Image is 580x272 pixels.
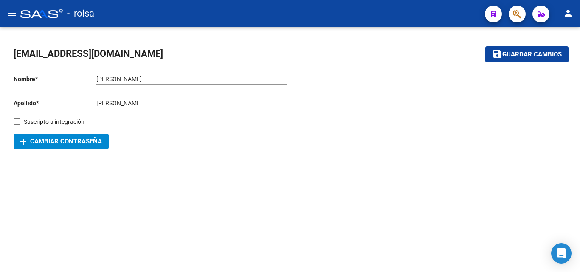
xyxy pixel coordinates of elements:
mat-icon: person [563,8,573,18]
span: Suscripto a integración [24,117,84,127]
mat-icon: add [18,137,28,147]
span: - roisa [67,4,94,23]
button: Guardar cambios [485,46,569,62]
span: Guardar cambios [502,51,562,59]
p: Nombre [14,74,96,84]
button: Cambiar Contraseña [14,134,109,149]
div: Open Intercom Messenger [551,243,572,264]
mat-icon: menu [7,8,17,18]
mat-icon: save [492,49,502,59]
p: Apellido [14,98,96,108]
span: [EMAIL_ADDRESS][DOMAIN_NAME] [14,48,163,59]
span: Cambiar Contraseña [20,137,102,145]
